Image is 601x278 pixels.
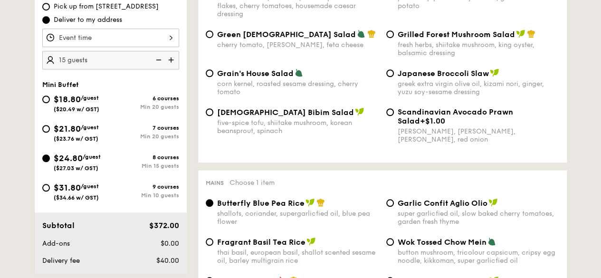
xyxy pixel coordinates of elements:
input: $21.80/guest($23.76 w/ GST)7 coursesMin 20 guests [42,125,50,133]
div: button mushroom, tricolour capsicum, cripsy egg noodle, kikkoman, super garlicfied oil [398,249,559,265]
span: $21.80 [54,124,81,134]
span: Choose 1 item [229,179,275,187]
input: Number of guests [42,51,179,69]
span: $372.00 [149,221,179,230]
span: ($27.03 w/ GST) [54,165,98,172]
input: Garlic Confit Aglio Oliosuper garlicfied oil, slow baked cherry tomatoes, garden fresh thyme [386,199,394,207]
img: icon-vegan.f8ff3823.svg [306,237,316,246]
div: Min 20 guests [111,133,179,140]
input: Pick up from [STREET_ADDRESS] [42,3,50,10]
div: 7 courses [111,125,179,131]
div: corn kernel, roasted sesame dressing, cherry tomato [217,80,379,96]
span: $18.80 [54,94,81,105]
input: Japanese Broccoli Slawgreek extra virgin olive oil, kizami nori, ginger, yuzu soy-sesame dressing [386,69,394,77]
span: Mains [206,180,224,186]
input: Green [DEMOGRAPHIC_DATA] Saladcherry tomato, [PERSON_NAME], feta cheese [206,30,213,38]
div: Min 20 guests [111,104,179,110]
img: icon-vegan.f8ff3823.svg [305,198,315,207]
img: icon-reduce.1d2dbef1.svg [151,51,165,69]
div: Min 15 guests [111,163,179,169]
input: [DEMOGRAPHIC_DATA] Bibim Saladfive-spice tofu, shiitake mushroom, korean beansprout, spinach [206,108,213,116]
div: greek extra virgin olive oil, kizami nori, ginger, yuzu soy-sesame dressing [398,80,559,96]
input: $18.80/guest($20.49 w/ GST)6 coursesMin 20 guests [42,96,50,103]
div: fresh herbs, shiitake mushroom, king oyster, balsamic dressing [398,41,559,57]
img: icon-vegan.f8ff3823.svg [490,68,499,77]
span: /guest [81,124,99,131]
img: icon-chef-hat.a58ddaea.svg [527,29,535,38]
img: icon-vegan.f8ff3823.svg [516,29,525,38]
span: Add-ons [42,240,70,248]
img: icon-vegan.f8ff3823.svg [488,198,498,207]
div: 8 courses [111,154,179,161]
input: Wok Tossed Chow Meinbutton mushroom, tricolour capsicum, cripsy egg noodle, kikkoman, super garli... [386,238,394,246]
img: icon-chef-hat.a58ddaea.svg [367,29,376,38]
span: Pick up from [STREET_ADDRESS] [54,2,159,11]
div: shallots, coriander, supergarlicfied oil, blue pea flower [217,210,379,226]
span: $40.00 [156,257,179,265]
input: Grilled Forest Mushroom Saladfresh herbs, shiitake mushroom, king oyster, balsamic dressing [386,30,394,38]
span: Deliver to my address [54,15,122,25]
div: thai basil, european basil, shallot scented sesame oil, barley multigrain rice [217,249,379,265]
span: ($20.49 w/ GST) [54,106,99,113]
input: Grain's House Saladcorn kernel, roasted sesame dressing, cherry tomato [206,69,213,77]
span: $0.00 [160,240,179,248]
input: $24.80/guest($27.03 w/ GST)8 coursesMin 15 guests [42,154,50,162]
span: /guest [81,183,99,190]
span: +$1.00 [420,116,445,125]
span: /guest [83,153,101,160]
span: Delivery fee [42,257,80,265]
div: 6 courses [111,95,179,102]
span: Subtotal [42,221,75,230]
span: Japanese Broccoli Slaw [398,69,489,78]
input: Deliver to my address [42,16,50,24]
span: Butterfly Blue Pea Rice [217,199,305,208]
div: super garlicfied oil, slow baked cherry tomatoes, garden fresh thyme [398,210,559,226]
span: Grilled Forest Mushroom Salad [398,30,515,39]
img: icon-chef-hat.a58ddaea.svg [316,198,325,207]
div: cherry tomato, [PERSON_NAME], feta cheese [217,41,379,49]
span: Wok Tossed Chow Mein [398,238,487,247]
span: Mini Buffet [42,81,79,89]
span: Scandinavian Avocado Prawn Salad [398,107,513,125]
span: Garlic Confit Aglio Olio [398,199,487,208]
img: icon-vegetarian.fe4039eb.svg [487,237,496,246]
img: icon-vegan.f8ff3823.svg [355,107,364,116]
span: $31.80 [54,182,81,193]
input: Butterfly Blue Pea Riceshallots, coriander, supergarlicfied oil, blue pea flower [206,199,213,207]
span: [DEMOGRAPHIC_DATA] Bibim Salad [217,108,354,117]
span: Green [DEMOGRAPHIC_DATA] Salad [217,30,356,39]
span: Grain's House Salad [217,69,294,78]
span: ($34.66 w/ GST) [54,194,99,201]
input: Scandinavian Avocado Prawn Salad+$1.00[PERSON_NAME], [PERSON_NAME], [PERSON_NAME], red onion [386,108,394,116]
span: Fragrant Basil Tea Rice [217,238,305,247]
div: [PERSON_NAME], [PERSON_NAME], [PERSON_NAME], red onion [398,127,559,144]
div: five-spice tofu, shiitake mushroom, korean beansprout, spinach [217,119,379,135]
div: 9 courses [111,183,179,190]
img: icon-vegetarian.fe4039eb.svg [357,29,365,38]
span: $24.80 [54,153,83,163]
img: icon-vegetarian.fe4039eb.svg [295,68,303,77]
img: icon-add.58712e84.svg [165,51,179,69]
input: Fragrant Basil Tea Ricethai basil, european basil, shallot scented sesame oil, barley multigrain ... [206,238,213,246]
input: $31.80/guest($34.66 w/ GST)9 coursesMin 10 guests [42,184,50,192]
div: Min 10 guests [111,192,179,199]
input: Event time [42,29,179,47]
span: ($23.76 w/ GST) [54,135,98,142]
span: /guest [81,95,99,101]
